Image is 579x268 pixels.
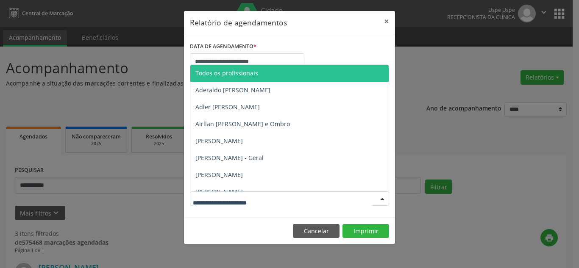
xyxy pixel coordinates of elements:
span: Aderaldo [PERSON_NAME] [195,86,270,94]
span: [PERSON_NAME] [195,171,243,179]
button: Close [378,11,395,32]
span: Airllan [PERSON_NAME] e Ombro [195,120,290,128]
span: [PERSON_NAME] - Geral [195,154,264,162]
button: Imprimir [342,224,389,238]
span: [PERSON_NAME] [195,137,243,145]
h5: Relatório de agendamentos [190,17,287,28]
button: Cancelar [293,224,340,238]
span: Todos os profissionais [195,69,258,77]
span: Adler [PERSON_NAME] [195,103,260,111]
span: [PERSON_NAME] [195,188,243,196]
label: DATA DE AGENDAMENTO [190,40,256,53]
